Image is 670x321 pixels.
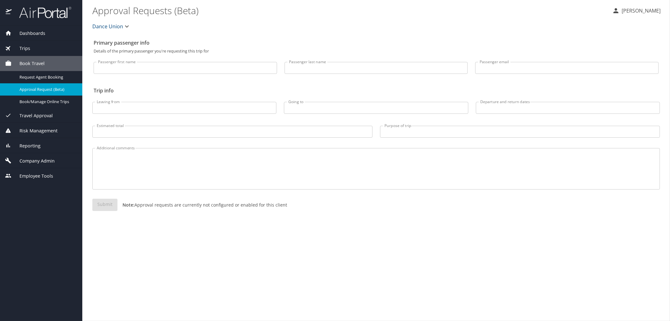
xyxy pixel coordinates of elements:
h1: Approval Requests (Beta) [92,1,607,20]
p: [PERSON_NAME] [620,7,661,14]
span: Company Admin [12,158,55,164]
span: Approval Request (Beta) [19,86,75,92]
span: Request Agent Booking [19,74,75,80]
p: Approval requests are currently not configured or enabled for this client [117,202,287,208]
strong: Note: [123,202,134,208]
button: [PERSON_NAME] [610,5,663,16]
span: Employee Tools [12,173,53,180]
p: Details of the primary passenger you're requesting this trip for [94,49,659,53]
span: Travel Approval [12,112,53,119]
h2: Primary passenger info [94,38,659,48]
img: airportal-logo.png [12,6,71,19]
span: Dance Union [92,22,123,31]
span: Book Travel [12,60,45,67]
img: icon-airportal.png [6,6,12,19]
h2: Trip info [94,86,659,96]
span: Dashboards [12,30,45,37]
button: Dance Union [90,20,133,33]
span: Risk Management [12,127,57,134]
span: Book/Manage Online Trips [19,99,75,105]
span: Trips [12,45,30,52]
span: Reporting [12,142,41,149]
